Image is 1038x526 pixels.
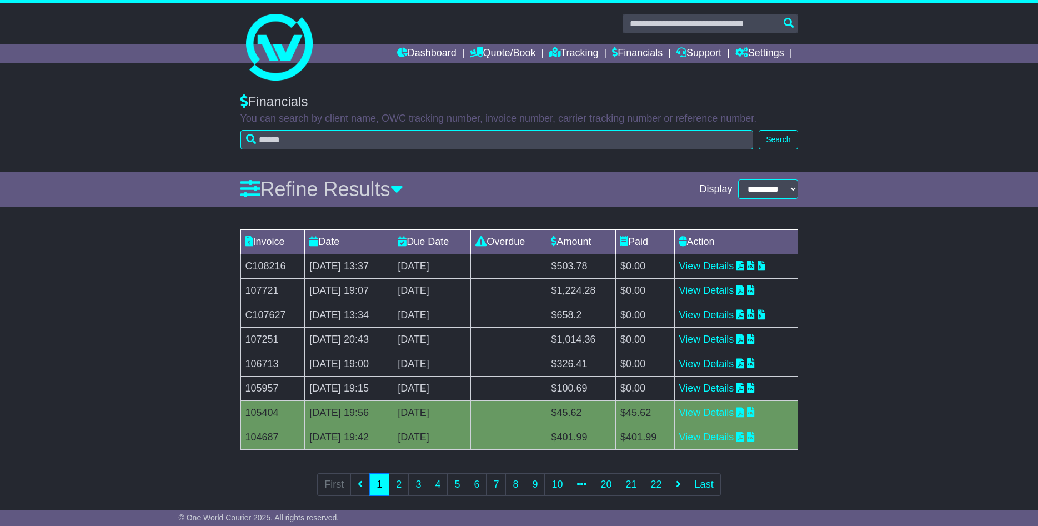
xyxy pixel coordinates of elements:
td: $0.00 [616,376,674,400]
p: You can search by client name, OWC tracking number, invoice number, carrier tracking number or re... [240,113,798,125]
td: Paid [616,229,674,254]
td: 107251 [240,327,305,352]
a: View Details [679,261,734,272]
button: Search [759,130,798,149]
td: $0.00 [616,254,674,278]
div: Financials [240,94,798,110]
td: Amount [546,229,616,254]
td: $45.62 [546,400,616,425]
td: Action [674,229,798,254]
a: Support [676,44,721,63]
td: 104687 [240,425,305,449]
td: $326.41 [546,352,616,376]
a: 1 [369,473,389,496]
td: [DATE] 20:43 [305,327,393,352]
a: View Details [679,309,734,320]
td: [DATE] 13:34 [305,303,393,327]
a: Dashboard [397,44,457,63]
td: [DATE] 13:37 [305,254,393,278]
td: 106713 [240,352,305,376]
td: [DATE] [393,376,471,400]
a: 21 [619,473,644,496]
td: $401.99 [546,425,616,449]
a: Last [688,473,721,496]
a: Quote/Book [470,44,535,63]
td: $0.00 [616,327,674,352]
a: Refine Results [240,178,403,201]
td: [DATE] [393,400,471,425]
td: 105957 [240,376,305,400]
a: 5 [447,473,467,496]
td: [DATE] [393,327,471,352]
a: View Details [679,383,734,394]
td: $0.00 [616,303,674,327]
td: [DATE] [393,352,471,376]
td: Due Date [393,229,471,254]
a: 7 [486,473,506,496]
a: Settings [735,44,784,63]
span: Display [699,183,732,196]
a: 22 [644,473,669,496]
td: [DATE] [393,254,471,278]
a: View Details [679,407,734,418]
td: [DATE] 19:56 [305,400,393,425]
a: 3 [408,473,428,496]
td: [DATE] [393,425,471,449]
a: 9 [525,473,545,496]
a: 6 [467,473,487,496]
a: View Details [679,334,734,345]
td: $0.00 [616,278,674,303]
td: [DATE] 19:07 [305,278,393,303]
td: 105404 [240,400,305,425]
td: 107721 [240,278,305,303]
td: C107627 [240,303,305,327]
a: View Details [679,358,734,369]
td: $401.99 [616,425,674,449]
td: $503.78 [546,254,616,278]
a: Tracking [549,44,598,63]
td: $45.62 [616,400,674,425]
td: [DATE] [393,303,471,327]
td: [DATE] 19:00 [305,352,393,376]
a: View Details [679,432,734,443]
a: 20 [594,473,619,496]
td: $0.00 [616,352,674,376]
td: Overdue [471,229,546,254]
td: $100.69 [546,376,616,400]
td: C108216 [240,254,305,278]
a: 4 [428,473,448,496]
td: [DATE] 19:42 [305,425,393,449]
span: © One World Courier 2025. All rights reserved. [179,513,339,522]
a: 8 [505,473,525,496]
a: 10 [544,473,570,496]
td: [DATE] [393,278,471,303]
td: [DATE] 19:15 [305,376,393,400]
td: Date [305,229,393,254]
a: 2 [389,473,409,496]
td: $658.2 [546,303,616,327]
a: View Details [679,285,734,296]
td: Invoice [240,229,305,254]
td: $1,014.36 [546,327,616,352]
a: Financials [612,44,663,63]
td: $1,224.28 [546,278,616,303]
